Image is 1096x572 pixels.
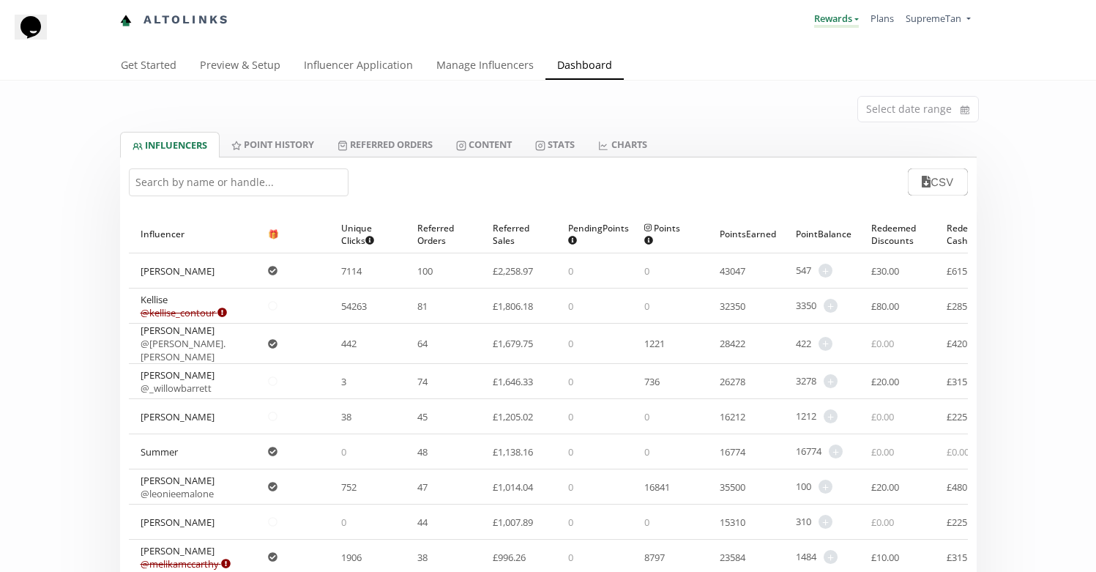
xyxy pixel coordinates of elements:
[720,551,745,564] span: 23584
[871,410,894,423] span: £ 0.00
[292,52,425,81] a: Influencer Application
[109,52,188,81] a: Get Started
[568,264,573,278] span: 0
[341,445,346,458] span: 0
[796,299,816,313] span: 3350
[947,300,980,313] span: £ 285.00
[796,445,821,458] span: 16774
[871,337,894,350] span: £ 0.00
[796,550,816,564] span: 1484
[796,337,811,351] span: 422
[644,480,670,494] span: 16841
[906,12,961,25] span: SupremeTan
[644,375,660,388] span: 736
[644,300,649,313] span: 0
[523,132,586,157] a: Stats
[871,445,894,458] span: £ 0.00
[188,52,292,81] a: Preview & Setup
[720,264,745,278] span: 43047
[417,375,428,388] span: 74
[720,300,745,313] span: 32350
[644,410,649,423] span: 0
[720,445,745,458] span: 16774
[341,300,367,313] span: 54263
[947,215,999,253] div: Redeemed Cash
[644,222,685,247] span: Points
[720,375,745,388] span: 26278
[568,337,573,350] span: 0
[947,375,980,388] span: £ 315.00
[568,300,573,313] span: 0
[796,374,816,388] span: 3278
[141,306,227,319] a: @kellise_contour
[947,516,980,529] span: £ 225.00
[417,480,428,494] span: 47
[545,52,624,81] a: Dashboard
[141,474,215,500] div: [PERSON_NAME]
[819,515,832,529] span: +
[947,410,980,423] span: £ 225.00
[871,264,899,278] span: £ 30.00
[417,516,428,529] span: 44
[493,264,533,278] span: £ 2,258.97
[568,445,573,458] span: 0
[644,264,649,278] span: 0
[819,337,832,351] span: +
[871,215,923,253] div: Redeemed Discounts
[796,215,848,253] div: Point Balance
[417,264,433,278] span: 100
[341,480,357,494] span: 752
[947,551,980,564] span: £ 315.00
[871,551,899,564] span: £ 10.00
[720,516,745,529] span: 15310
[720,215,772,253] div: Points Earned
[493,215,545,253] div: Referred Sales
[493,300,533,313] span: £ 1,806.18
[819,480,832,494] span: +
[493,551,526,564] span: £ 996.26
[493,445,533,458] span: £ 1,138.16
[720,480,745,494] span: 35500
[644,337,665,350] span: 1221
[947,445,969,458] span: £ 0.00
[824,409,838,423] span: +
[141,324,245,363] div: [PERSON_NAME]
[796,264,811,278] span: 547
[644,516,649,529] span: 0
[871,12,894,25] a: Plans
[341,516,346,529] span: 0
[493,410,533,423] span: £ 1,205.02
[141,264,215,278] div: [PERSON_NAME]
[417,300,428,313] span: 81
[906,12,970,29] a: SupremeTan
[141,557,231,571] a: @melikamccarthy
[824,550,838,564] span: +
[444,132,523,157] a: Content
[568,516,573,529] span: 0
[796,409,816,423] span: 1212
[824,299,838,313] span: +
[824,374,838,388] span: +
[141,516,215,529] div: [PERSON_NAME]
[947,264,980,278] span: £ 615.00
[493,337,533,350] span: £ 1,679.75
[268,228,279,240] span: 🎁
[141,215,245,253] div: Influencer
[871,480,899,494] span: £ 20.00
[141,544,231,571] div: [PERSON_NAME]
[220,132,326,157] a: Point HISTORY
[141,410,215,423] div: [PERSON_NAME]
[120,15,132,26] img: favicon-32x32.png
[871,300,899,313] span: £ 80.00
[341,410,351,423] span: 38
[829,445,843,458] span: +
[947,480,980,494] span: £ 480.00
[326,132,444,157] a: Referred Orders
[644,445,649,458] span: 0
[568,222,629,247] span: Pending Points
[141,382,212,395] a: @_willowbarrett
[417,445,428,458] span: 48
[341,337,357,350] span: 442
[493,375,533,388] span: £ 1,646.33
[129,168,348,196] input: Search by name or handle...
